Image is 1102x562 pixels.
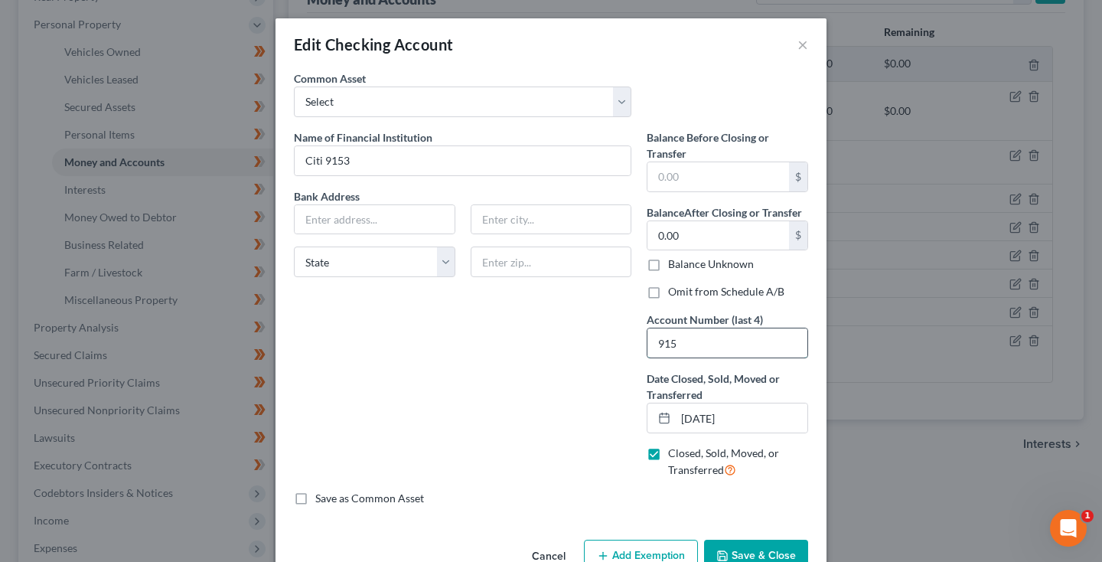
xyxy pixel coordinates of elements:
button: × [797,35,808,54]
div: $ [789,162,807,191]
label: Common Asset [294,70,366,87]
input: Enter zip... [471,247,632,277]
input: MM/DD/YYYY [676,404,807,433]
span: Date Closed, Sold, Moved or Transferred [647,372,780,401]
label: Balance Before Closing or Transfer [647,129,808,162]
input: 0.00 [647,221,789,250]
span: Closed, Sold, Moved, or Transferred [668,446,779,476]
input: XXXX [647,328,807,358]
input: Enter address... [295,205,455,234]
span: 1 [1081,510,1094,522]
label: Balance [647,204,802,221]
label: Save as Common Asset [315,491,424,506]
div: Edit Checking Account [294,34,453,55]
label: Account Number (last 4) [647,312,763,328]
span: After Closing or Transfer [684,206,802,219]
div: $ [789,221,807,250]
input: Enter city... [471,205,631,234]
input: 0.00 [647,162,789,191]
span: Name of Financial Institution [294,131,432,144]
label: Omit from Schedule A/B [668,284,784,299]
iframe: Intercom live chat [1050,510,1087,547]
input: Enter name... [295,146,631,175]
label: Bank Address [286,188,639,204]
label: Balance Unknown [668,256,754,272]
